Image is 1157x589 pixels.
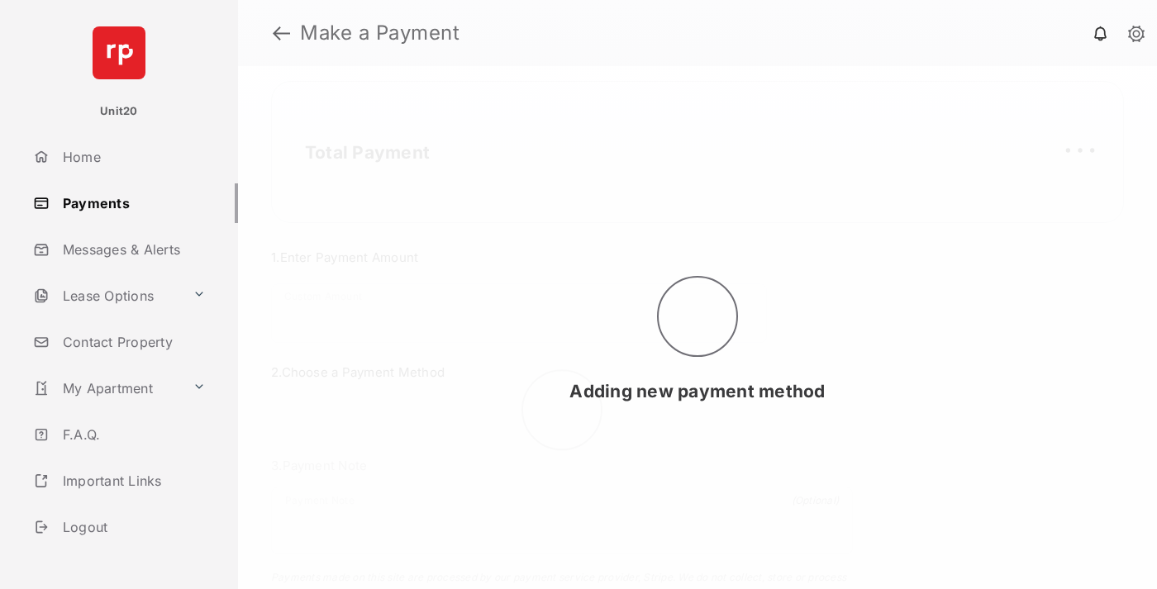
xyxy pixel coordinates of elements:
strong: Make a Payment [300,23,459,43]
a: Lease Options [26,276,186,316]
a: Contact Property [26,322,238,362]
a: Payments [26,183,238,223]
a: My Apartment [26,368,186,408]
p: Unit20 [100,103,138,120]
a: F.A.Q. [26,415,238,454]
a: Logout [26,507,238,547]
a: Important Links [26,461,212,501]
a: Home [26,137,238,177]
img: svg+xml;base64,PHN2ZyB4bWxucz0iaHR0cDovL3d3dy53My5vcmcvMjAwMC9zdmciIHdpZHRoPSI2NCIgaGVpZ2h0PSI2NC... [93,26,145,79]
a: Messages & Alerts [26,230,238,269]
span: Adding new payment method [569,381,825,401]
